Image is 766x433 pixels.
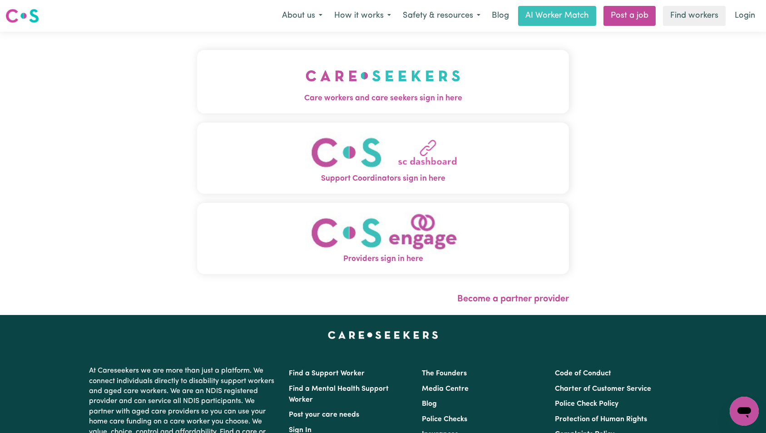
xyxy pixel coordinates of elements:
[457,295,569,304] a: Become a partner provider
[5,5,39,26] a: Careseekers logo
[518,6,596,26] a: AI Worker Match
[729,6,761,26] a: Login
[555,416,647,423] a: Protection of Human Rights
[397,6,486,25] button: Safety & resources
[197,50,569,113] button: Care workers and care seekers sign in here
[289,370,365,377] a: Find a Support Worker
[555,385,651,393] a: Charter of Customer Service
[422,416,467,423] a: Police Checks
[328,331,438,339] a: Careseekers home page
[422,370,467,377] a: The Founders
[663,6,726,26] a: Find workers
[197,173,569,185] span: Support Coordinators sign in here
[730,397,759,426] iframe: Button to launch messaging window
[422,385,469,393] a: Media Centre
[603,6,656,26] a: Post a job
[555,370,611,377] a: Code of Conduct
[276,6,328,25] button: About us
[486,6,514,26] a: Blog
[5,8,39,24] img: Careseekers logo
[197,123,569,194] button: Support Coordinators sign in here
[328,6,397,25] button: How it works
[422,400,437,408] a: Blog
[197,203,569,274] button: Providers sign in here
[289,385,389,403] a: Find a Mental Health Support Worker
[197,253,569,265] span: Providers sign in here
[555,400,618,408] a: Police Check Policy
[289,411,359,418] a: Post your care needs
[197,93,569,104] span: Care workers and care seekers sign in here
